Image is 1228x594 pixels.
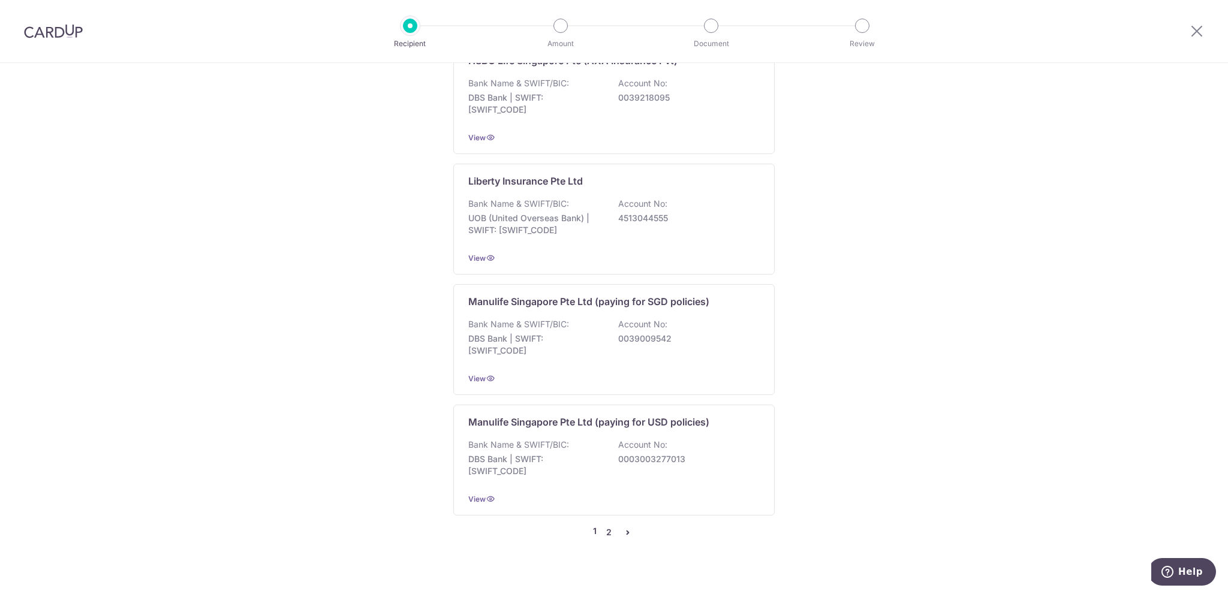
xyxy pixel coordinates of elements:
p: Bank Name & SWIFT/BIC: [468,77,569,89]
p: 0039009542 [618,333,753,345]
p: Recipient [366,38,455,50]
p: DBS Bank | SWIFT: [SWIFT_CODE] [468,453,603,477]
img: CardUp [24,24,83,38]
p: Account No: [618,439,667,451]
p: 0003003277013 [618,453,753,465]
p: Bank Name & SWIFT/BIC: [468,198,569,210]
a: View [468,374,486,383]
p: DBS Bank | SWIFT: [SWIFT_CODE] [468,333,603,357]
p: Liberty Insurance Pte Ltd [468,174,583,188]
p: Bank Name & SWIFT/BIC: [468,439,569,451]
p: 0039218095 [618,92,753,104]
p: Manulife Singapore Pte Ltd (paying for SGD policies) [468,294,709,309]
p: Account No: [618,198,667,210]
li: 1 [593,525,597,539]
p: 4513044555 [618,212,753,224]
p: Amount [516,38,605,50]
p: Account No: [618,77,667,89]
p: Document [667,38,756,50]
a: View [468,254,486,263]
p: UOB (United Overseas Bank) | SWIFT: [SWIFT_CODE] [468,212,603,236]
p: Account No: [618,318,667,330]
a: View [468,495,486,503]
a: 2 [601,525,616,539]
p: DBS Bank | SWIFT: [SWIFT_CODE] [468,92,603,116]
p: Bank Name & SWIFT/BIC: [468,318,569,330]
p: Review [818,38,907,50]
nav: pager [453,525,775,539]
iframe: Opens a widget where you can find more information [1151,558,1216,588]
a: View [468,133,486,142]
p: Manulife Singapore Pte Ltd (paying for USD policies) [468,415,709,429]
